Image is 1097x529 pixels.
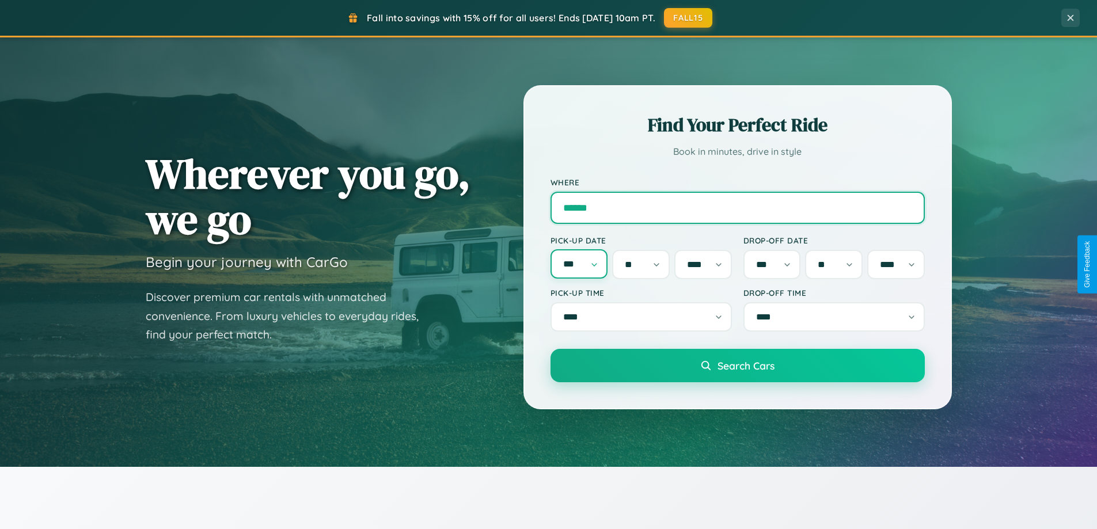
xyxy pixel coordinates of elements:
[551,112,925,138] h2: Find Your Perfect Ride
[551,143,925,160] p: Book in minutes, drive in style
[718,359,775,372] span: Search Cars
[551,288,732,298] label: Pick-up Time
[551,177,925,187] label: Where
[146,288,434,344] p: Discover premium car rentals with unmatched convenience. From luxury vehicles to everyday rides, ...
[551,235,732,245] label: Pick-up Date
[743,235,925,245] label: Drop-off Date
[367,12,655,24] span: Fall into savings with 15% off for all users! Ends [DATE] 10am PT.
[146,151,470,242] h1: Wherever you go, we go
[1083,241,1091,288] div: Give Feedback
[551,349,925,382] button: Search Cars
[664,8,712,28] button: FALL15
[146,253,348,271] h3: Begin your journey with CarGo
[743,288,925,298] label: Drop-off Time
